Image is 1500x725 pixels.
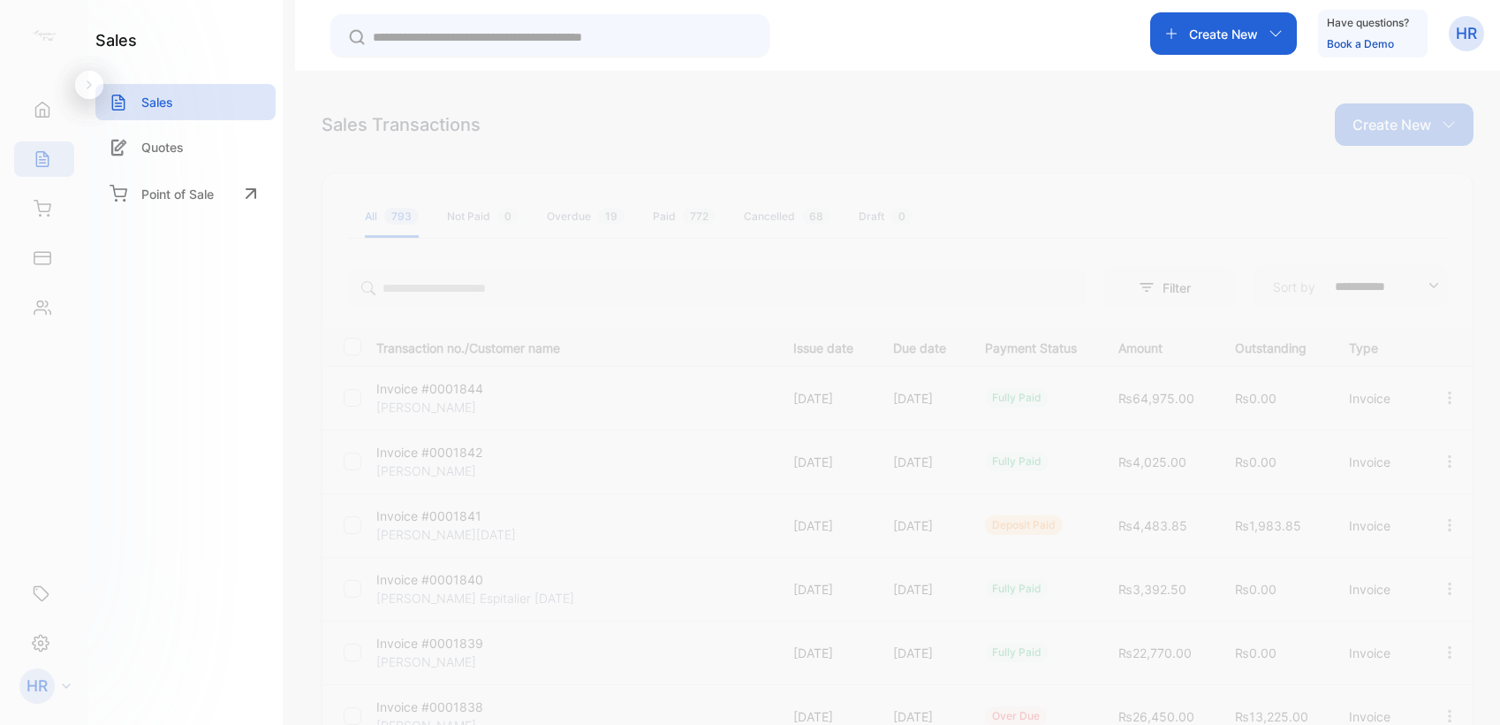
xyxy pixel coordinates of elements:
[891,208,913,225] span: 0
[376,525,516,544] p: [PERSON_NAME][DATE]
[141,138,184,156] p: Quotes
[893,453,950,471] p: [DATE]
[793,644,857,662] p: [DATE]
[1426,651,1500,725] iframe: LiveChat chat widget
[793,580,857,599] p: [DATE]
[985,515,1063,535] div: deposit paid
[893,644,950,662] p: [DATE]
[1118,454,1186,469] span: ₨4,025.00
[1150,12,1297,55] button: Create New
[376,398,508,416] p: [PERSON_NAME]
[1273,278,1315,296] p: Sort by
[1349,644,1405,662] p: Invoice
[1103,266,1236,309] button: Filter
[744,209,830,225] div: Cancelled
[376,507,508,525] p: Invoice #0001841
[793,516,857,535] p: [DATE]
[1118,518,1187,533] span: ₨4,483.85
[985,579,1049,599] div: fully paid
[376,570,508,589] p: Invoice #0001840
[1349,335,1405,357] p: Type
[447,209,519,225] div: Not Paid
[497,208,519,225] span: 0
[793,335,857,357] p: Issue date
[376,443,508,462] p: Invoice #0001842
[1327,14,1409,32] p: Have questions?
[1118,335,1199,357] p: Amount
[893,580,950,599] p: [DATE]
[376,589,574,607] p: [PERSON_NAME] Espitalier [DATE]
[95,174,276,213] a: Point of Sale
[1335,103,1473,146] button: Create New
[985,643,1049,662] div: fully paid
[893,335,950,357] p: Due date
[1349,516,1405,535] p: Invoice
[547,209,625,225] div: Overdue
[376,634,508,652] p: Invoice #0001839
[31,23,57,50] img: logo
[683,208,716,225] span: 772
[384,208,419,225] span: 793
[1235,582,1277,597] span: ₨0.00
[376,462,508,480] p: [PERSON_NAME]
[859,209,913,225] div: Draft
[985,388,1049,408] div: fully paid
[1189,25,1258,43] p: Create New
[1349,580,1405,599] p: Invoice
[365,209,419,225] div: All
[802,208,830,225] span: 68
[1327,37,1394,50] a: Book a Demo
[141,185,214,203] p: Point of Sale
[1352,114,1431,135] p: Create New
[27,675,48,698] p: HR
[95,84,276,120] a: Sales
[1456,22,1477,45] p: HR
[1118,645,1192,660] span: ₨22,770.00
[1235,645,1277,660] span: ₨0.00
[1118,582,1186,597] span: ₨3,392.50
[793,453,857,471] p: [DATE]
[1449,12,1484,55] button: HR
[322,111,481,138] div: Sales Transactions
[95,28,137,52] h1: sales
[893,389,950,408] p: [DATE]
[653,209,716,225] div: Paid
[1235,335,1314,357] p: Outstanding
[598,208,625,225] span: 19
[1349,453,1405,471] p: Invoice
[1235,454,1277,469] span: ₨0.00
[1235,518,1301,533] span: ₨1,983.85
[985,335,1081,357] p: Payment Status
[141,93,173,111] p: Sales
[793,389,857,408] p: [DATE]
[1118,391,1194,406] span: ₨64,975.00
[1118,709,1194,724] span: ₨26,450.00
[1254,265,1448,308] button: Sort by
[1235,709,1308,724] span: ₨13,225.00
[1349,389,1405,408] p: Invoice
[376,379,508,398] p: Invoice #0001844
[376,698,508,716] p: Invoice #0001838
[1235,391,1277,406] span: ₨0.00
[1163,279,1201,297] p: Filter
[376,335,771,357] p: Transaction no./Customer name
[95,129,276,165] a: Quotes
[893,516,950,535] p: [DATE]
[985,452,1049,471] div: fully paid
[376,652,508,671] p: [PERSON_NAME]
